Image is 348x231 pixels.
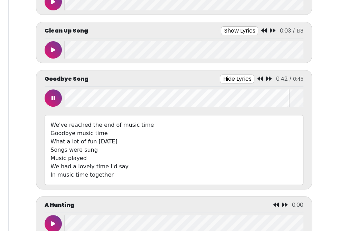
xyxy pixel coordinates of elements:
span: 0:03 [280,27,291,35]
span: / 0:45 [289,75,303,82]
button: Show Lyrics [221,26,258,35]
p: Clean Up Song [45,27,88,35]
span: / 1:18 [293,27,303,34]
p: A Hunting [45,201,74,209]
span: 0:42 [276,75,288,83]
div: We've reached the end of music time Goodbye music time What a lot of fun [DATE] Songs were sung M... [45,115,303,185]
button: Hide Lyrics [220,74,254,83]
span: 0.00 [292,201,303,209]
p: Goodbye Song [45,75,88,83]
